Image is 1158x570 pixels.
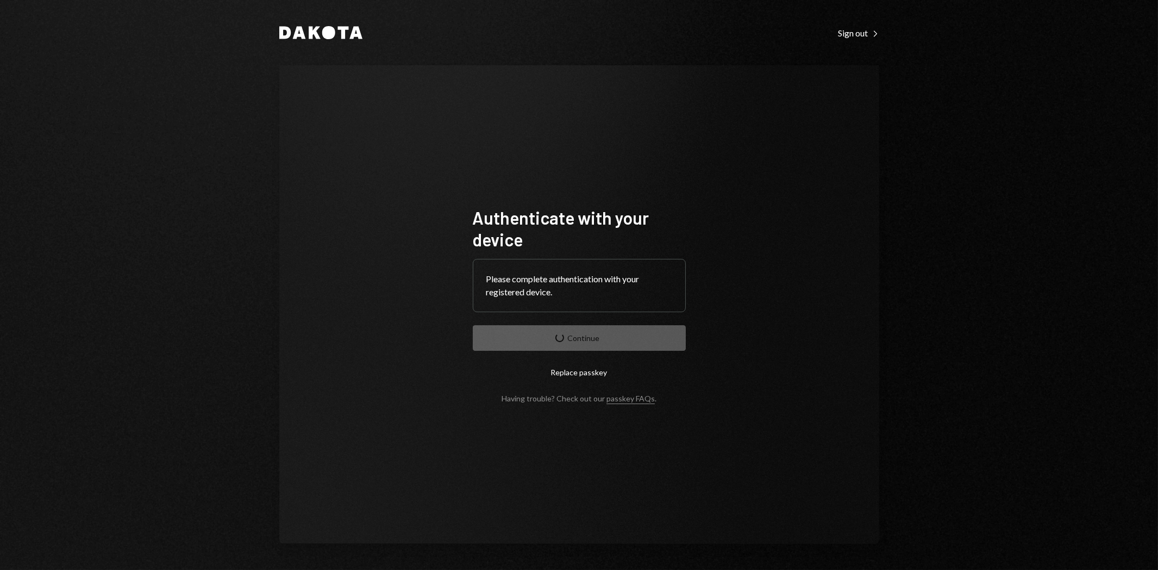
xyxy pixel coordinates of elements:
h1: Authenticate with your device [473,207,686,250]
a: passkey FAQs [606,394,655,404]
div: Having trouble? Check out our . [502,394,656,403]
a: Sign out [838,27,879,39]
div: Please complete authentication with your registered device. [486,272,672,299]
button: Replace passkey [473,360,686,385]
div: Sign out [838,28,879,39]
